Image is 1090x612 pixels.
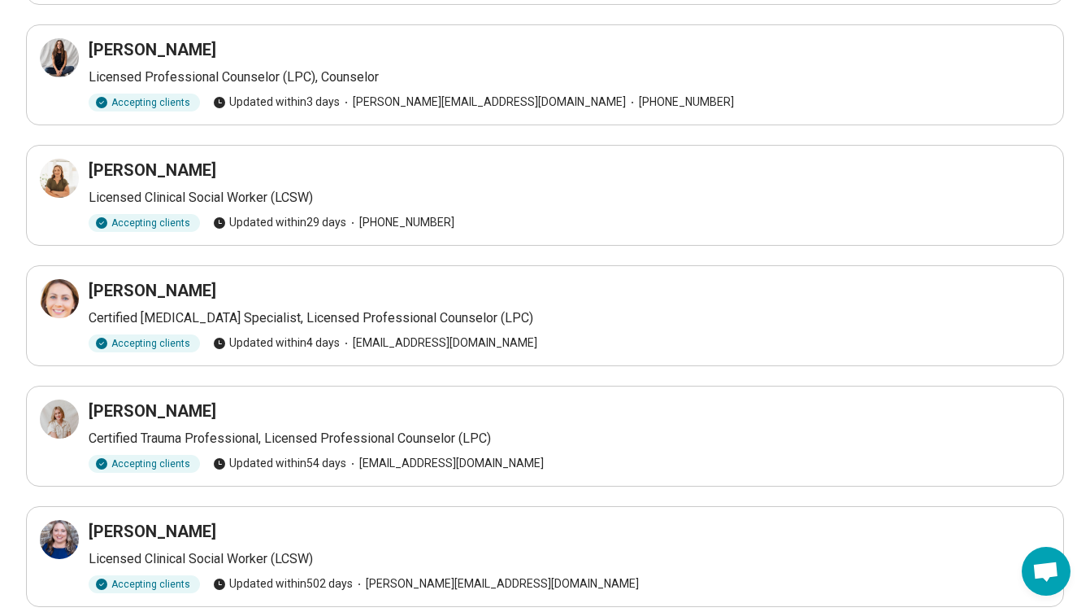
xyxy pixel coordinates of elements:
span: Updated within 4 days [213,334,340,352]
div: Open chat [1022,547,1070,596]
h3: [PERSON_NAME] [89,400,216,422]
div: Accepting clients [89,94,200,111]
h3: [PERSON_NAME] [89,279,216,302]
div: Accepting clients [89,214,200,232]
span: [PERSON_NAME][EMAIL_ADDRESS][DOMAIN_NAME] [340,94,626,111]
span: [PHONE_NUMBER] [346,214,454,231]
span: Updated within 29 days [213,214,346,231]
div: Accepting clients [89,455,200,473]
span: [EMAIL_ADDRESS][DOMAIN_NAME] [340,334,537,352]
div: Accepting clients [89,334,200,352]
h3: [PERSON_NAME] [89,159,216,181]
span: Updated within 54 days [213,455,346,472]
span: [EMAIL_ADDRESS][DOMAIN_NAME] [346,455,544,472]
p: Certified [MEDICAL_DATA] Specialist, Licensed Professional Counselor (LPC) [89,308,1050,328]
p: Certified Trauma Professional, Licensed Professional Counselor (LPC) [89,429,1050,448]
p: Licensed Professional Counselor (LPC), Counselor [89,68,1050,87]
p: Licensed Clinical Social Worker (LCSW) [89,188,1050,208]
p: Licensed Clinical Social Worker (LCSW) [89,549,1050,569]
span: [PHONE_NUMBER] [626,94,734,111]
span: Updated within 502 days [213,575,353,592]
div: Accepting clients [89,575,200,593]
h3: [PERSON_NAME] [89,520,216,543]
span: [PERSON_NAME][EMAIL_ADDRESS][DOMAIN_NAME] [353,575,639,592]
h3: [PERSON_NAME] [89,38,216,61]
span: Updated within 3 days [213,94,340,111]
